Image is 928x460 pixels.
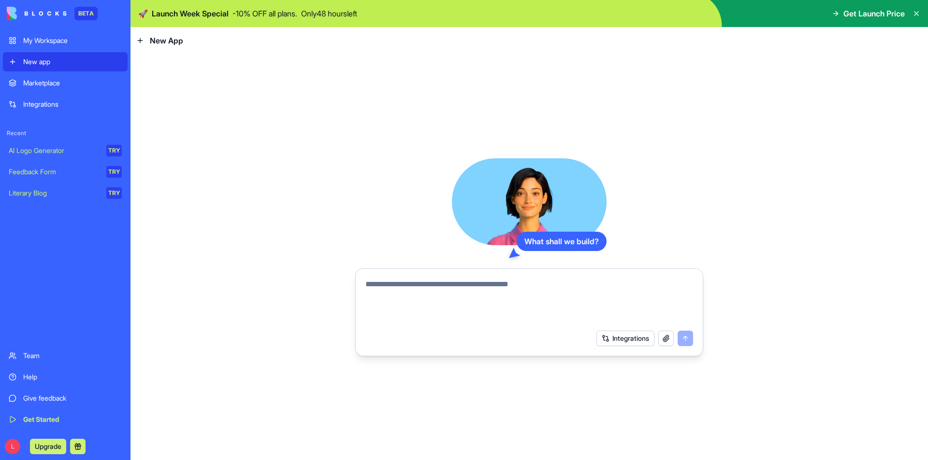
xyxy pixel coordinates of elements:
div: Team [23,351,122,361]
a: Integrations [3,95,128,114]
span: Launch Week Special [152,8,229,19]
div: TRY [106,166,122,178]
button: Upgrade [30,439,66,454]
a: BETA [7,7,98,20]
div: BETA [74,7,98,20]
a: AI Logo GeneratorTRY [3,141,128,160]
img: logo [7,7,67,20]
span: 🚀 [138,8,148,19]
button: Integrations [596,331,654,346]
a: New app [3,52,128,71]
a: Team [3,346,128,365]
div: What shall we build? [517,232,607,251]
div: Get Started [23,415,122,424]
a: Give feedback [3,389,128,408]
p: - 10 % OFF all plans. [232,8,297,19]
span: L [5,439,20,454]
div: Marketplace [23,78,122,88]
a: Marketplace [3,73,128,93]
div: New app [23,57,122,67]
a: Get Started [3,410,128,429]
div: My Workspace [23,36,122,45]
div: TRY [106,187,122,199]
span: Recent [3,129,128,137]
a: My Workspace [3,31,128,50]
div: AI Logo Generator [9,146,100,155]
span: New App [150,35,183,46]
div: Help [23,372,122,382]
a: Upgrade [30,441,66,451]
p: Only 48 hours left [301,8,357,19]
div: Give feedback [23,393,122,403]
div: Integrations [23,99,122,109]
span: Get Launch Price [843,8,905,19]
a: Literary BlogTRY [3,183,128,203]
a: Feedback FormTRY [3,162,128,181]
a: Help [3,367,128,387]
div: Feedback Form [9,167,100,177]
div: Literary Blog [9,188,100,198]
div: TRY [106,145,122,156]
